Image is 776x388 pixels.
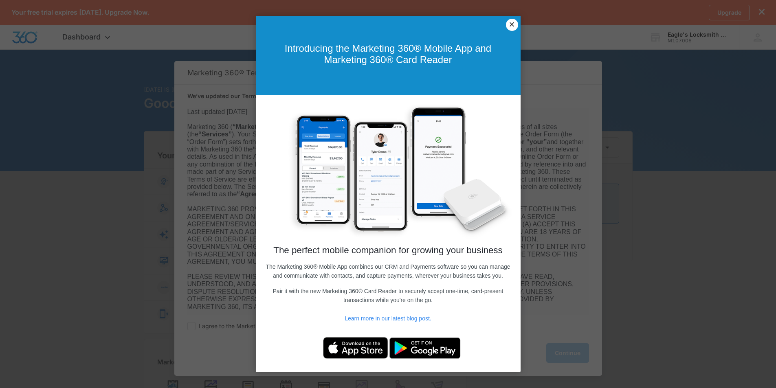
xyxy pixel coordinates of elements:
[266,263,510,279] span: The Marketing 360® Mobile App combines our CRM and Payments software so you can manage and commun...
[273,245,503,255] span: The perfect mobile companion for growing your business
[506,19,518,31] a: Close modal
[345,315,431,322] a: Learn more in our latest blog post.
[273,288,503,303] span: Pair it with the new Marketing 360® Card Reader to securely accept one-time, card-present transac...
[264,43,512,65] h1: Introducing the Marketing 360® Mobile App and Marketing 360® Card Reader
